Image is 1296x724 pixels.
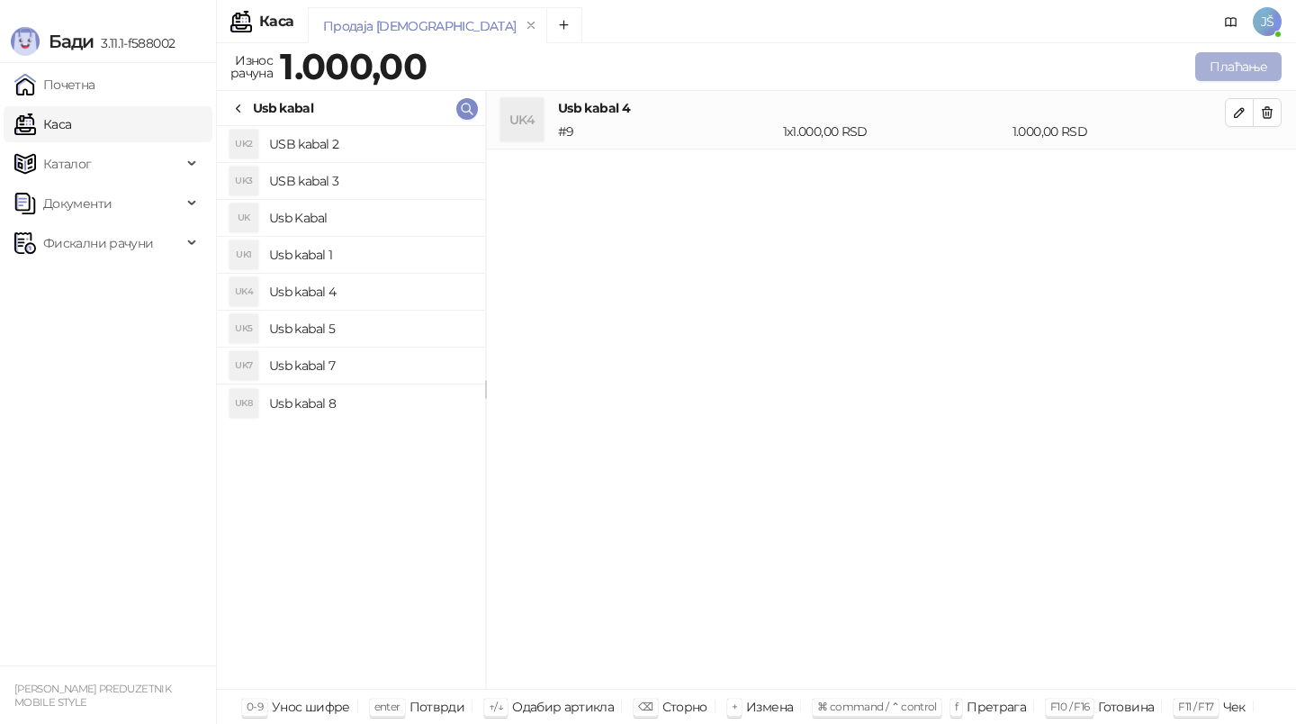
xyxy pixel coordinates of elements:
div: UK4 [229,277,258,306]
div: UK4 [500,98,544,141]
div: UK5 [229,314,258,343]
strong: 1.000,00 [280,44,427,88]
h4: Usb kabal 5 [269,314,471,343]
div: 1.000,00 RSD [1009,122,1228,141]
div: Каса [259,14,293,29]
button: remove [519,18,543,33]
span: ↑/↓ [489,700,503,713]
a: Почетна [14,67,95,103]
div: Измена [746,695,793,719]
div: Претрага [967,695,1026,719]
div: Сторно [662,695,707,719]
h4: Usb kabal 8 [269,389,471,418]
h4: USB kabal 3 [269,167,471,195]
small: [PERSON_NAME] PREDUZETNIK MOBILE STYLE [14,683,171,709]
span: 3.11.1-f588002 [94,35,175,51]
div: 1 x 1.000,00 RSD [779,122,1009,141]
div: UK7 [229,351,258,380]
span: 0-9 [247,700,263,713]
h4: Usb Kabal [269,204,471,232]
span: ⌘ command / ⌃ control [817,700,937,713]
h4: Usb kabal 4 [269,277,471,306]
h4: USB kabal 2 [269,130,471,158]
a: Документација [1217,7,1246,36]
span: F10 / F16 [1050,700,1089,713]
span: ⌫ [638,700,652,713]
h4: Usb kabal 7 [269,351,471,380]
h4: Usb kabal 4 [558,98,1225,118]
span: F11 / F17 [1178,700,1213,713]
div: UK3 [229,167,258,195]
div: Износ рачуна [227,49,276,85]
div: UK1 [229,240,258,269]
div: UK2 [229,130,258,158]
button: Плаћање [1195,52,1282,81]
span: enter [374,700,400,713]
span: Каталог [43,146,92,182]
span: Документи [43,186,112,222]
div: UK [229,204,258,232]
div: Готовина [1098,695,1154,719]
span: Фискални рачуни [43,225,153,261]
div: # 9 [554,122,779,141]
div: Чек [1223,695,1246,719]
span: f [955,700,958,713]
div: Унос шифре [272,695,350,719]
span: JŠ [1253,7,1282,36]
span: Бади [49,31,94,52]
div: grid [217,126,485,689]
div: Одабир артикла [512,695,614,719]
div: Usb kabal [253,98,313,118]
div: Продаја [DEMOGRAPHIC_DATA] [323,16,516,36]
a: Каса [14,106,71,142]
span: + [732,700,737,713]
div: UK8 [229,389,258,418]
img: Logo [11,27,40,56]
div: Потврди [409,695,465,719]
h4: Usb kabal 1 [269,240,471,269]
button: Add tab [546,7,582,43]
